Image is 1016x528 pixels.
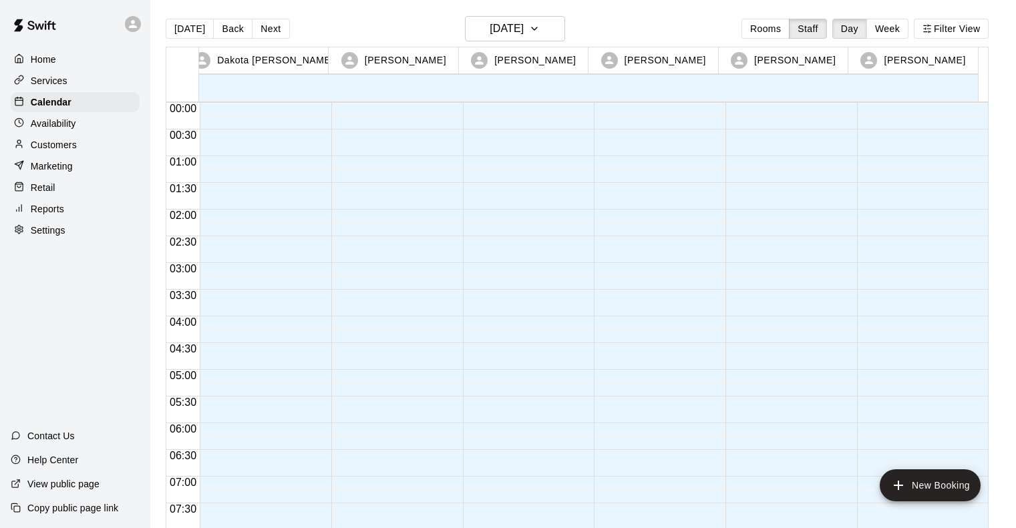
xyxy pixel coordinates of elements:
[625,53,706,67] p: [PERSON_NAME]
[27,429,75,443] p: Contact Us
[11,92,140,112] a: Calendar
[166,503,200,515] span: 07:30
[166,19,214,39] button: [DATE]
[789,19,827,39] button: Staff
[166,129,200,141] span: 00:30
[11,156,140,176] a: Marketing
[31,53,56,66] p: Home
[31,117,76,130] p: Availability
[27,453,78,467] p: Help Center
[166,290,200,301] span: 03:30
[166,263,200,274] span: 03:00
[31,95,71,109] p: Calendar
[166,397,200,408] span: 05:30
[31,224,65,237] p: Settings
[27,477,100,491] p: View public page
[213,19,252,39] button: Back
[31,181,55,194] p: Retail
[832,19,867,39] button: Day
[166,450,200,461] span: 06:30
[166,343,200,354] span: 04:30
[11,199,140,219] a: Reports
[31,74,67,87] p: Services
[27,501,118,515] p: Copy public page link
[217,53,334,67] p: Dakota [PERSON_NAME]
[31,138,77,152] p: Customers
[11,135,140,155] a: Customers
[914,19,989,39] button: Filter View
[11,49,140,69] a: Home
[490,19,524,38] h6: [DATE]
[166,236,200,248] span: 02:30
[11,220,140,240] a: Settings
[11,178,140,198] a: Retail
[494,53,576,67] p: [PERSON_NAME]
[166,316,200,328] span: 04:00
[166,210,200,221] span: 02:00
[166,103,200,114] span: 00:00
[866,19,908,39] button: Week
[31,160,73,173] p: Marketing
[741,19,790,39] button: Rooms
[880,469,981,501] button: add
[166,156,200,168] span: 01:00
[31,202,64,216] p: Reports
[252,19,289,39] button: Next
[166,183,200,194] span: 01:30
[365,53,446,67] p: [PERSON_NAME]
[166,370,200,381] span: 05:00
[884,53,965,67] p: [PERSON_NAME]
[465,16,565,41] button: [DATE]
[11,71,140,91] a: Services
[166,477,200,488] span: 07:00
[754,53,836,67] p: [PERSON_NAME]
[166,423,200,435] span: 06:00
[11,113,140,134] a: Availability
